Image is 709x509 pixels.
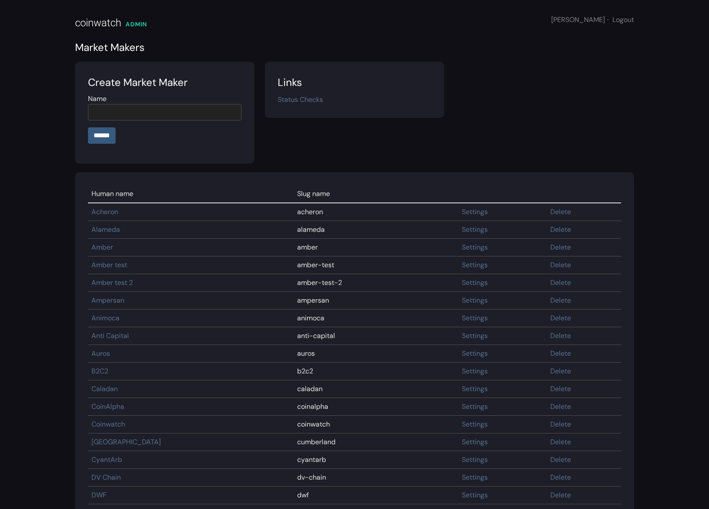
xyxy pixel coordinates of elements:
td: animoca [294,310,458,327]
a: Settings [462,473,488,482]
td: ampersan [294,292,458,310]
a: Delete [550,384,571,393]
a: Caladan [91,384,118,393]
td: dv-chain [294,469,458,487]
div: Market Makers [75,40,634,55]
a: Anti Capital [91,331,129,340]
a: Delete [550,331,571,340]
td: amber [294,239,458,256]
a: Status Checks [278,95,323,104]
td: Human name [88,185,294,203]
a: Amber test [91,260,127,269]
a: Delete [550,420,571,429]
a: Settings [462,455,488,464]
td: alameda [294,221,458,239]
a: Settings [462,243,488,252]
td: cyantarb [294,451,458,469]
a: [GEOGRAPHIC_DATA] [91,437,161,446]
a: Delete [550,473,571,482]
a: Delete [550,260,571,269]
div: Create Market Maker [88,75,242,90]
a: Settings [462,490,488,500]
a: Amber test 2 [91,278,133,287]
div: Links [278,75,431,90]
a: Settings [462,278,488,287]
div: [PERSON_NAME] [551,15,634,25]
a: Delete [550,278,571,287]
a: DV Chain [91,473,121,482]
td: amber-test [294,256,458,274]
a: Auros [91,349,110,358]
a: Coinwatch [91,420,125,429]
a: Delete [550,367,571,376]
a: Amber [91,243,113,252]
a: Delete [550,243,571,252]
a: Settings [462,420,488,429]
div: ADMIN [125,20,147,29]
a: Settings [462,437,488,446]
a: Delete [550,490,571,500]
a: Settings [462,367,488,376]
a: Settings [462,207,488,216]
a: Settings [462,313,488,322]
a: Delete [550,313,571,322]
a: Animoca [91,313,119,322]
td: coinwatch [294,416,458,433]
a: Delete [550,207,571,216]
td: dwf [294,487,458,504]
a: DWF [91,490,107,500]
td: caladan [294,380,458,398]
a: Settings [462,349,488,358]
a: Logout [612,15,634,24]
span: · [607,15,609,24]
label: Name [88,94,107,104]
td: auros [294,345,458,363]
a: Settings [462,331,488,340]
td: amber-test-2 [294,274,458,292]
a: Delete [550,402,571,411]
a: Delete [550,455,571,464]
a: Delete [550,437,571,446]
td: coinalpha [294,398,458,416]
a: Settings [462,296,488,305]
td: cumberland [294,433,458,451]
a: Ampersan [91,296,124,305]
td: Slug name [294,185,458,203]
td: b2c2 [294,363,458,380]
td: acheron [294,203,458,221]
a: Settings [462,402,488,411]
a: Settings [462,225,488,234]
a: Delete [550,225,571,234]
a: Delete [550,349,571,358]
a: CyantArb [91,455,122,464]
a: Settings [462,384,488,393]
a: B2C2 [91,367,108,376]
a: Alameda [91,225,120,234]
td: anti-capital [294,327,458,345]
a: Acheron [91,207,118,216]
a: Delete [550,296,571,305]
a: CoinAlpha [91,402,124,411]
div: coinwatch [75,15,121,31]
a: Settings [462,260,488,269]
